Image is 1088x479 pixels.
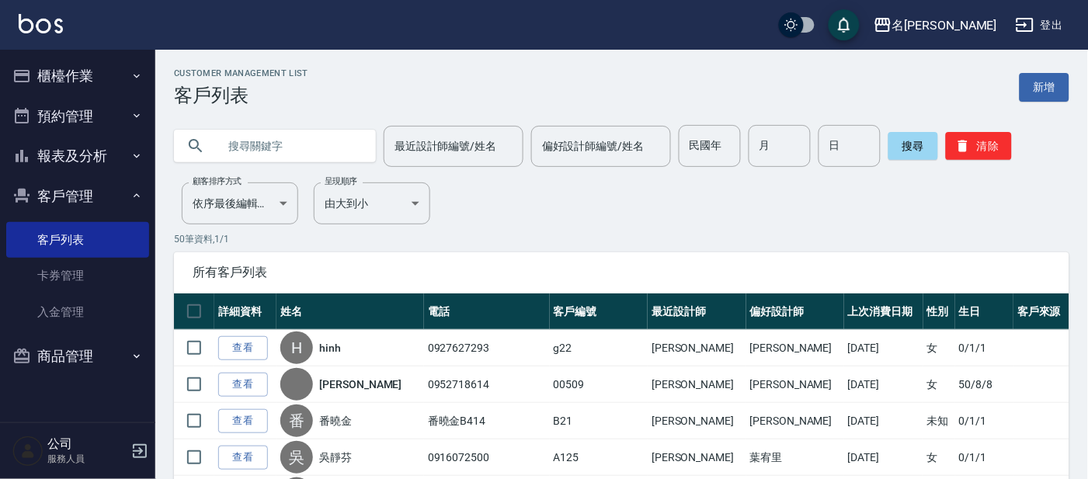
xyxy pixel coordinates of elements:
[844,330,923,366] td: [DATE]
[955,403,1014,439] td: 0/1/1
[6,336,149,377] button: 商品管理
[648,403,746,439] td: [PERSON_NAME]
[325,175,357,187] label: 呈現順序
[218,336,268,360] a: 查看
[923,439,955,476] td: 女
[923,330,955,366] td: 女
[923,293,955,330] th: 性別
[6,222,149,258] a: 客戶列表
[955,293,1014,330] th: 生日
[182,182,298,224] div: 依序最後編輯時間
[6,136,149,176] button: 報表及分析
[424,330,550,366] td: 0927627293
[218,409,268,433] a: 查看
[844,439,923,476] td: [DATE]
[648,330,746,366] td: [PERSON_NAME]
[746,366,844,403] td: [PERSON_NAME]
[47,436,127,452] h5: 公司
[47,452,127,466] p: 服務人員
[550,403,648,439] td: B21
[955,366,1014,403] td: 50/8/8
[218,373,268,397] a: 查看
[746,439,844,476] td: 葉宥里
[550,330,648,366] td: g22
[1020,73,1069,102] a: 新增
[888,132,938,160] button: 搜尋
[6,56,149,96] button: 櫃檯作業
[193,175,242,187] label: 顧客排序方式
[424,293,550,330] th: 電話
[424,366,550,403] td: 0952718614
[6,294,149,330] a: 入金管理
[424,439,550,476] td: 0916072500
[923,366,955,403] td: 女
[648,293,746,330] th: 最近設計師
[844,366,923,403] td: [DATE]
[6,258,149,293] a: 卡券管理
[280,404,313,437] div: 番
[550,366,648,403] td: 00509
[648,439,746,476] td: [PERSON_NAME]
[218,446,268,470] a: 查看
[12,436,43,467] img: Person
[892,16,997,35] div: 名[PERSON_NAME]
[844,293,923,330] th: 上次消費日期
[829,9,860,40] button: save
[955,330,1014,366] td: 0/1/1
[1013,293,1069,330] th: 客戶來源
[314,182,430,224] div: 由大到小
[6,176,149,217] button: 客戶管理
[174,68,308,78] h2: Customer Management List
[746,330,844,366] td: [PERSON_NAME]
[6,96,149,137] button: 預約管理
[550,293,648,330] th: 客戶編號
[867,9,1003,41] button: 名[PERSON_NAME]
[746,403,844,439] td: [PERSON_NAME]
[276,293,424,330] th: 姓名
[319,377,401,392] a: [PERSON_NAME]
[217,125,363,167] input: 搜尋關鍵字
[844,403,923,439] td: [DATE]
[319,449,352,465] a: 吳靜芬
[550,439,648,476] td: A125
[424,403,550,439] td: 番曉金B414
[214,293,276,330] th: 詳細資料
[319,413,352,429] a: 番曉金
[923,403,955,439] td: 未知
[319,340,341,356] a: hinh
[174,232,1069,246] p: 50 筆資料, 1 / 1
[280,441,313,474] div: 吳
[955,439,1014,476] td: 0/1/1
[1010,11,1069,40] button: 登出
[19,14,63,33] img: Logo
[946,132,1012,160] button: 清除
[648,366,746,403] td: [PERSON_NAME]
[174,85,308,106] h3: 客戶列表
[746,293,844,330] th: 偏好設計師
[193,265,1051,280] span: 所有客戶列表
[280,331,313,364] div: H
